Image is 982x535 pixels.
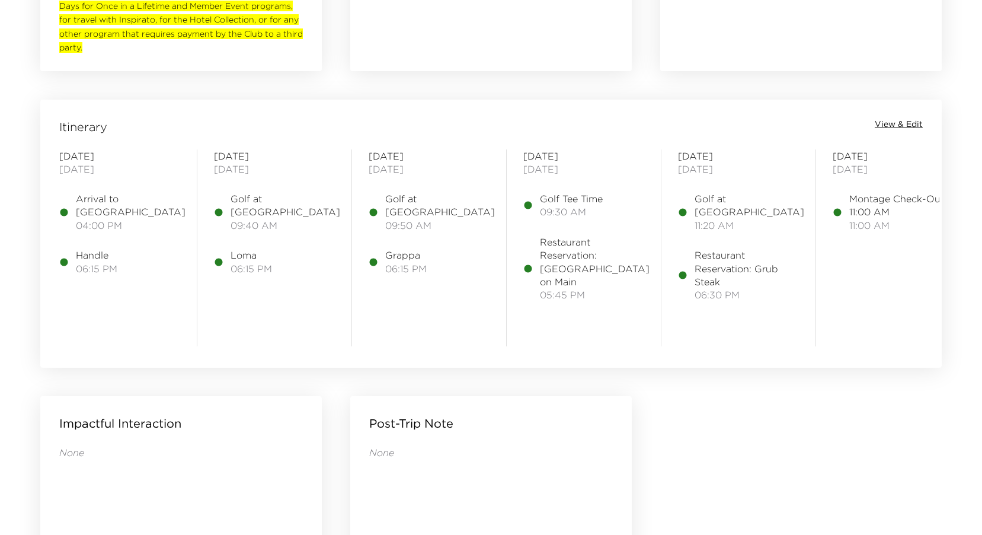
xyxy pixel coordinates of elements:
span: [DATE] [523,163,644,176]
span: Golf at [GEOGRAPHIC_DATA] [695,192,804,219]
span: [DATE] [214,163,335,176]
span: [DATE] [678,163,799,176]
button: View & Edit [875,119,923,130]
span: Restaurant Reservation: Grub Steak [695,249,799,288]
span: 09:30 AM [540,205,603,218]
span: 09:40 AM [231,219,340,232]
span: 06:15 PM [76,262,117,275]
span: Golf at [GEOGRAPHIC_DATA] [231,192,340,219]
p: Impactful Interaction [59,415,181,432]
span: [DATE] [59,163,180,176]
span: 06:15 PM [385,262,427,275]
span: Loma [231,249,272,262]
span: 05:45 PM [540,288,650,301]
span: Golf at [GEOGRAPHIC_DATA] [385,192,495,219]
span: Arrival to [GEOGRAPHIC_DATA] [76,192,185,219]
span: [DATE] [833,149,954,163]
span: [DATE] [369,163,490,176]
span: Grappa [385,249,427,262]
span: 04:00 PM [76,219,185,232]
span: [DATE] [59,149,180,163]
span: Restaurant Reservation: [GEOGRAPHIC_DATA] on Main [540,235,650,289]
span: Handle [76,249,117,262]
span: [DATE] [678,149,799,163]
span: 09:50 AM [385,219,495,232]
span: Itinerary [59,119,107,135]
span: [DATE] [214,149,335,163]
span: Montage Check-Out 11:00 AM [849,192,954,219]
p: None [369,446,613,459]
span: 11:00 AM [849,219,954,232]
span: [DATE] [523,149,644,163]
span: Golf Tee Time [540,192,603,205]
span: 06:30 PM [695,288,799,301]
span: 11:20 AM [695,219,804,232]
span: [DATE] [833,163,954,176]
p: None [59,446,303,459]
p: Post-Trip Note [369,415,453,432]
span: [DATE] [369,149,490,163]
span: 06:15 PM [231,262,272,275]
